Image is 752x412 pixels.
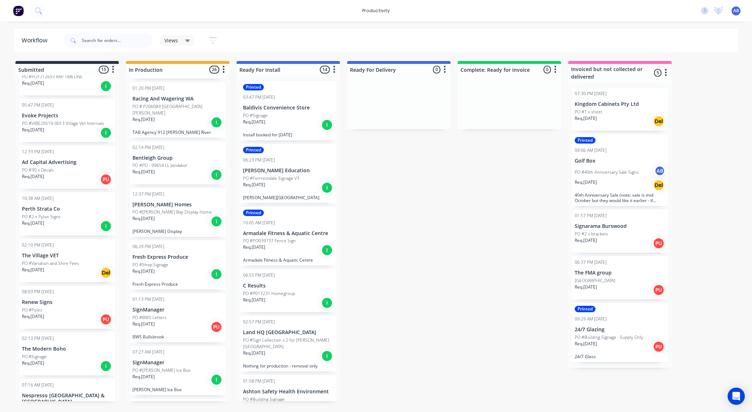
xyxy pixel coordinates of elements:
p: Req. [DATE] [575,341,597,347]
div: PU [100,174,112,185]
div: I [211,169,222,181]
p: PO #Poles [22,307,42,313]
input: Search for orders... [82,33,153,48]
p: [PERSON_NAME][GEOGRAPHIC_DATA] [243,195,333,200]
p: Req. [DATE] [132,268,155,275]
p: TAB Agency 912 [PERSON_NAME] River [132,130,223,135]
div: 01:13 PM [DATE]SignManagerPO #BWS LettersReq.[DATE]PUBWS Bullsbrook [130,293,226,342]
p: PO #1 x sheet [575,109,602,115]
p: PO #P017231 Homegroup [243,290,295,297]
p: Install booked for [DATE] [243,132,333,137]
div: 10:38 AM [DATE]Perth Strata CoPO #2 x Pylon SignsReq.[DATE]I [19,192,115,235]
p: The Modern Boho [22,346,112,352]
p: PO #Variation and Shire Fees [22,260,79,267]
div: 12:37 PM [DATE][PERSON_NAME] HomesPO #[PERSON_NAME] Bay Display HomeReq.[DATE]I[PERSON_NAME] Display [130,188,226,237]
p: Req. [DATE] [575,237,597,244]
div: Open Intercom Messenger [728,388,745,405]
p: C Results [243,283,333,289]
p: Evoke Projects [22,113,112,119]
div: 10:38 AM [DATE] [22,195,54,202]
div: 02:13 PM [DATE]The Modern BohoPO #SignageReq.[DATE]I [19,332,115,375]
div: 05:47 PM [DATE] [22,102,54,108]
div: productivity [359,5,393,16]
p: Req. [DATE] [132,374,155,380]
p: Kingdom Cabinets Pty Ltd [575,101,665,107]
p: Perth Strata Co [22,206,112,212]
p: PO #2 x Pylon Signs [22,214,61,220]
p: Req. [DATE] [575,115,597,122]
div: 06:37 PM [DATE]The FMA group[GEOGRAPHIC_DATA]Req.[DATE]PU [572,256,668,299]
div: Del [100,267,112,278]
div: PU [653,341,664,352]
p: PO #Signage [243,112,268,119]
p: Baldivis Convenience Store [243,105,333,111]
p: Land HQ [GEOGRAPHIC_DATA] [243,329,333,336]
div: 06:55 PM [DATE] [243,272,275,278]
span: AB [733,8,739,14]
p: [PERSON_NAME] Homes [132,202,223,208]
p: 24/7 Glass [575,354,665,359]
div: PU [653,284,664,296]
div: Printed [243,147,264,153]
div: 03:47 PM [DATE] [243,94,275,100]
p: Req. [DATE] [132,215,155,222]
div: 02:57 PM [DATE]Land HQ [GEOGRAPHIC_DATA]PO #Sign Collection x 2 for [PERSON_NAME][GEOGRAPHIC_DATA... [240,316,336,371]
p: Req. [DATE] [22,127,44,133]
p: [PERSON_NAME] Ice Box [132,387,223,392]
div: 05:47 PM [DATE]Evoke ProjectsPO #VIBE20519-0013 Village Vet InternalsReq.[DATE]I [19,99,115,142]
p: Req. [DATE] [575,284,597,290]
div: 09:29 AM [DATE] [575,316,607,322]
p: Req. [DATE] [22,173,44,180]
div: 01:20 PM [DATE]Racing And Wagering WAPO # P206089 [GEOGRAPHIC_DATA][PERSON_NAME]Req.[DATE]ITAB Ag... [130,82,226,138]
div: I [211,216,222,227]
div: 07:16 AM [DATE] [22,382,54,388]
p: Fresh Express Produce [132,254,223,260]
p: Armadale Fitness & Aquatic Centre [243,257,333,263]
div: Workflow [22,36,51,45]
div: 08:03 PM [DATE]Renew SignsPO #PolesReq.[DATE]PU [19,286,115,329]
div: PU [100,314,112,325]
p: Bentleigh Group [132,155,223,161]
p: Req. [DATE] [22,313,44,320]
p: BWS Bullsbrook [132,334,223,340]
div: 06:23 PM [DATE] [243,157,275,163]
p: PO #Signage [22,354,47,360]
p: [GEOGRAPHIC_DATA] [575,277,615,284]
p: PO #Building Signage - Supply Only [575,334,643,341]
div: 02:14 PM [DATE] [132,144,164,151]
p: Req. [DATE] [132,321,155,327]
div: PU [653,238,664,249]
div: 12:33 PM [DATE]Ad Capital AdvertisingPO #30 x DecalsReq.[DATE]PU [19,146,115,189]
p: PO #Forrrestdale Signage V3 [243,175,299,182]
div: 08:03 PM [DATE] [22,289,54,295]
div: Del [653,116,664,127]
div: Printed [575,306,595,312]
p: Req. [DATE] [132,169,155,175]
p: PO #PO039737 Fence Sign [243,238,296,244]
p: PO #VIBE20519-0013 Village Vet Internals [22,120,104,127]
div: I [321,244,333,256]
p: PO #[PERSON_NAME] Ice Box [132,367,191,374]
p: Req. [DATE] [243,297,265,303]
div: 01:57 PM [DATE]Signarama BurswoodPO #2 x bracketsReq.[DATE]PU [572,210,668,253]
p: 40th Anniversary Sale (note: sale is mid October but they would like it earlier - if possible). [575,192,665,203]
div: 07:27 AM [DATE]SignManagerPO #[PERSON_NAME] Ice BoxReq.[DATE]I[PERSON_NAME] Ice Box [130,346,226,395]
p: 24/7 Glazing [575,327,665,333]
div: 01:57 PM [DATE] [575,212,607,219]
div: Printed [243,210,264,216]
div: I [321,297,333,309]
p: PO #2 x brackets [575,231,608,237]
div: 06:37 PM [DATE] [575,259,607,266]
p: The FMA group [575,270,665,276]
img: Factory [13,5,24,16]
p: Req. [DATE] [22,267,44,273]
p: Req. [DATE] [575,179,597,186]
p: Req. [DATE] [243,182,265,188]
div: Printed [575,137,595,144]
p: Nespresso [GEOGRAPHIC_DATA] & [GEOGRAPHIC_DATA] [22,393,112,405]
p: Nothing for production - removal only [243,363,333,369]
div: 07:27 AM [DATE] [132,349,164,355]
p: Renew Signs [22,299,112,305]
p: Req. [DATE] [243,119,265,125]
div: Printed06:23 PM [DATE][PERSON_NAME] EducationPO #Forrrestdale Signage V3Req.[DATE]I[PERSON_NAME][... [240,144,336,203]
